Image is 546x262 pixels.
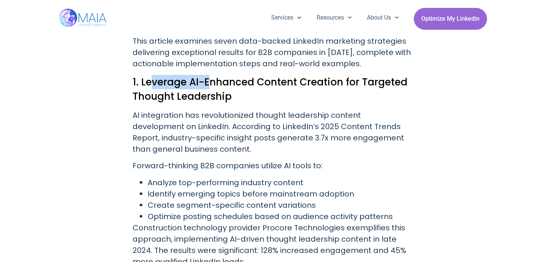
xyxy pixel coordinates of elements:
[414,8,487,30] a: Optimize My Linkedin
[75,44,81,50] img: tab_keywords_by_traffic_grey.svg
[12,12,18,18] img: logo_orange.svg
[21,12,37,18] div: v 4.0.25
[148,200,413,211] li: Create segment-specific content variations
[12,20,18,26] img: website_grey.svg
[133,35,413,69] p: This article examines seven data-backed LinkedIn marketing strategies delivering exceptional resu...
[133,110,413,155] p: AI integration has revolutionized thought leadership content development on LinkedIn. According t...
[20,44,26,50] img: tab_domain_overview_orange.svg
[133,75,413,104] h2: 1. Leverage AI-Enhanced Content Creation for Targeted Thought Leadership
[421,12,480,26] span: Optimize My Linkedin
[133,160,413,171] p: Forward-thinking B2B companies utilize AI tools to:
[264,8,309,27] a: Services
[148,188,413,200] li: Identify emerging topics before mainstream adoption
[309,8,359,27] a: Resources
[29,44,67,49] div: Domain Overview
[148,211,413,222] li: Optimize posting schedules based on audience activity patterns
[20,20,83,26] div: Domain: [DOMAIN_NAME]
[359,8,406,27] a: About Us
[148,177,413,188] li: Analyze top-performing industry content
[264,8,406,27] nav: Menu
[83,44,127,49] div: Keywords by Traffic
